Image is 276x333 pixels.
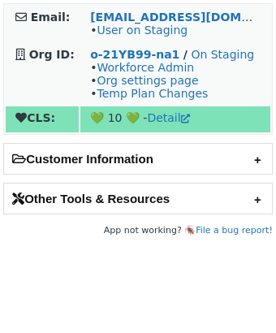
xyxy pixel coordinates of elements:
h2: Other Tools & Resources [4,184,272,214]
td: 💚 10 💚 - [80,106,270,132]
a: Org settings page [97,74,198,87]
a: o-21YB99-na1 [90,48,179,61]
span: • [90,24,188,37]
span: • • • [90,61,208,100]
strong: Email: [31,11,71,24]
strong: Org ID: [29,48,75,61]
a: Detail [147,111,189,124]
a: Workforce Admin [97,61,194,74]
a: User on Staging [97,24,188,37]
footer: App not working? 🪳 [3,223,273,239]
h2: Customer Information [4,144,272,174]
a: Temp Plan Changes [97,87,208,100]
a: File a bug report! [196,225,273,236]
strong: / [183,48,188,61]
a: On Staging [191,48,254,61]
strong: CLS: [15,111,55,124]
